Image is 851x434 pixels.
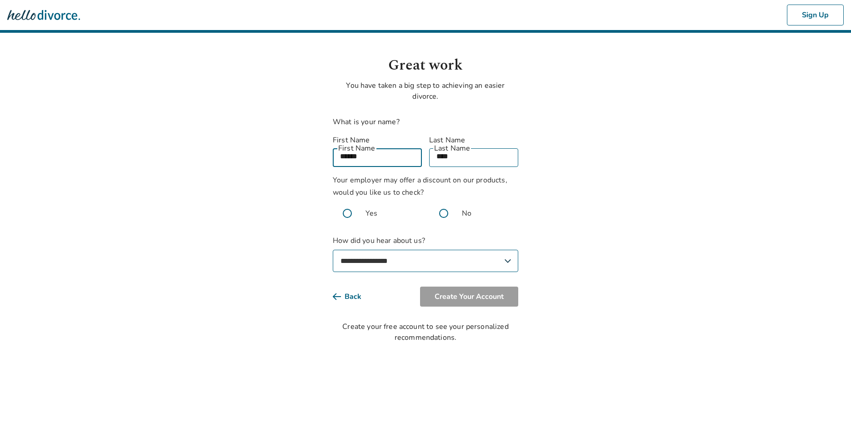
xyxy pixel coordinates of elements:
p: You have taken a big step to achieving an easier divorce. [333,80,518,102]
div: Create your free account to see your personalized recommendations. [333,321,518,343]
label: What is your name? [333,117,400,127]
span: Yes [365,208,377,219]
label: How did you hear about us? [333,235,518,272]
label: Last Name [429,135,518,146]
img: Hello Divorce Logo [7,6,80,24]
iframe: Chat Widget [806,390,851,434]
h1: Great work [333,55,518,76]
select: How did you hear about us? [333,250,518,272]
span: Your employer may offer a discount on our products, would you like us to check? [333,175,507,197]
button: Back [333,287,376,307]
span: No [462,208,471,219]
button: Sign Up [787,5,844,25]
label: First Name [333,135,422,146]
button: Create Your Account [420,287,518,307]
